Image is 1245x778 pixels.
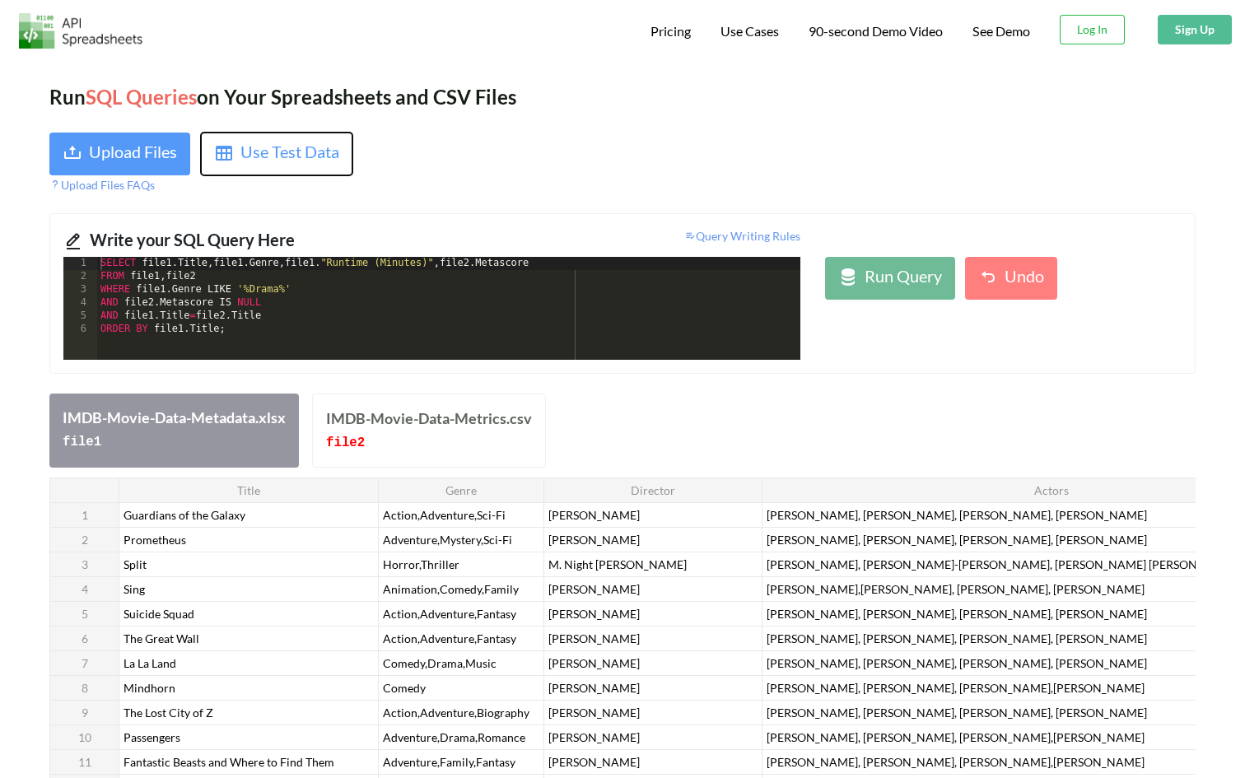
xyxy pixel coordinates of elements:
[684,229,800,243] span: Query Writing Rules
[763,579,1148,599] span: [PERSON_NAME],[PERSON_NAME], [PERSON_NAME], [PERSON_NAME]
[763,727,1148,748] span: [PERSON_NAME], [PERSON_NAME], [PERSON_NAME],[PERSON_NAME]
[763,628,1150,649] span: [PERSON_NAME], [PERSON_NAME], [PERSON_NAME], [PERSON_NAME]
[63,296,97,310] div: 4
[63,310,97,323] div: 5
[50,650,119,675] th: 7
[50,700,119,724] th: 9
[63,435,101,450] code: file 1
[545,727,643,748] span: [PERSON_NAME]
[50,576,119,601] th: 4
[19,13,142,49] img: Logo.png
[545,702,643,723] span: [PERSON_NAME]
[763,752,1148,772] span: [PERSON_NAME], [PERSON_NAME], [PERSON_NAME],[PERSON_NAME]
[50,601,119,626] th: 5
[49,82,1196,112] div: Run on Your Spreadsheets and CSV Files
[545,579,643,599] span: [PERSON_NAME]
[545,678,643,698] span: [PERSON_NAME]
[380,727,529,748] span: Adventure,Drama,Romance
[825,257,955,300] button: Run Query
[120,554,150,575] span: Split
[50,724,119,749] th: 10
[545,505,643,525] span: [PERSON_NAME]
[200,132,353,176] button: Use Test Data
[63,283,97,296] div: 3
[50,749,119,774] th: 11
[763,702,1150,723] span: [PERSON_NAME], [PERSON_NAME], [PERSON_NAME], [PERSON_NAME]
[380,653,500,673] span: Comedy,Drama,Music
[63,407,286,429] div: IMDB-Movie-Data-Metadata.xlsx
[120,727,184,748] span: Passengers
[380,628,520,649] span: Action,Adventure,Fantasy
[50,502,119,527] th: 1
[720,23,779,39] span: Use Cases
[90,227,420,257] div: Write your SQL Query Here
[545,554,690,575] span: M. Night [PERSON_NAME]
[379,478,544,502] th: Genre
[120,752,338,772] span: Fantastic Beasts and Where to Find Them
[120,628,203,649] span: The Great Wall
[63,270,97,283] div: 2
[120,505,249,525] span: Guardians of the Galaxy
[120,678,179,698] span: Mindhorn
[120,653,180,673] span: La La Land
[50,527,119,552] th: 2
[50,552,119,576] th: 3
[545,653,643,673] span: [PERSON_NAME]
[972,23,1030,40] a: See Demo
[89,139,177,169] div: Upload Files
[545,603,643,624] span: [PERSON_NAME]
[1158,15,1232,44] button: Sign Up
[545,752,643,772] span: [PERSON_NAME]
[326,408,532,430] div: IMDB-Movie-Data-Metrics.csv
[120,702,217,723] span: The Lost City of Z
[49,133,190,175] button: Upload Files
[763,529,1150,550] span: [PERSON_NAME], [PERSON_NAME], [PERSON_NAME], [PERSON_NAME]
[63,323,97,336] div: 6
[763,678,1148,698] span: [PERSON_NAME], [PERSON_NAME], [PERSON_NAME],[PERSON_NAME]
[50,675,119,700] th: 8
[380,603,520,624] span: Action,Adventure,Fantasy
[965,257,1057,300] button: Undo
[380,579,522,599] span: Animation,Comedy,Family
[380,529,515,550] span: Adventure,Mystery,Sci-Fi
[544,478,762,502] th: Director
[809,25,943,38] span: 90-second Demo Video
[763,505,1150,525] span: [PERSON_NAME], [PERSON_NAME], [PERSON_NAME], [PERSON_NAME]
[63,257,97,270] div: 1
[380,554,463,575] span: Horror,Thriller
[120,603,198,624] span: Suicide Squad
[380,752,519,772] span: Adventure,Family,Fantasy
[86,85,197,109] span: SQL Queries
[240,139,339,169] div: Use Test Data
[380,702,533,723] span: Action,Adventure,Biography
[763,653,1150,673] span: [PERSON_NAME], [PERSON_NAME], [PERSON_NAME], [PERSON_NAME]
[119,478,379,502] th: Title
[1005,263,1044,293] div: Undo
[49,178,155,192] span: Upload Files FAQs
[545,628,643,649] span: [PERSON_NAME]
[380,678,429,698] span: Comedy
[650,23,691,39] span: Pricing
[120,529,189,550] span: Prometheus
[120,579,148,599] span: Sing
[380,505,509,525] span: Action,Adventure,Sci-Fi
[50,626,119,650] th: 6
[1060,15,1125,44] button: Log In
[763,603,1150,624] span: [PERSON_NAME], [PERSON_NAME], [PERSON_NAME], [PERSON_NAME]
[545,529,643,550] span: [PERSON_NAME]
[865,263,942,293] div: Run Query
[326,436,365,450] code: file 2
